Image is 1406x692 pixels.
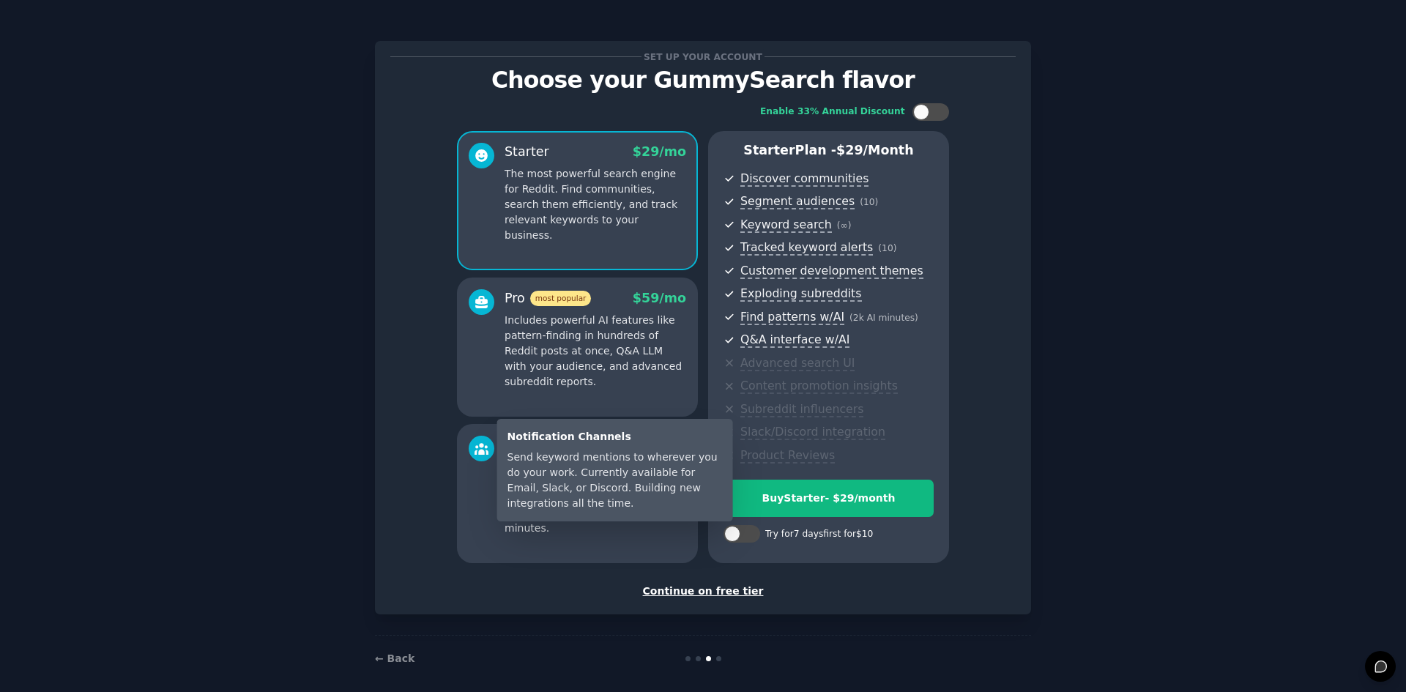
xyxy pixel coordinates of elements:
span: Product Reviews [740,448,835,464]
div: Pro [505,289,591,308]
div: Buy Starter - $ 29 /month [724,491,933,506]
p: The most powerful search engine for Reddit. Find communities, search them efficiently, and track ... [505,166,686,243]
span: $ 29 /month [836,143,914,157]
span: ( 10 ) [878,243,896,253]
a: ← Back [375,652,414,664]
span: Tracked keyword alerts [740,240,873,256]
span: Set up your account [641,49,765,64]
p: Choose your GummySearch flavor [390,67,1016,93]
div: Send keyword mentions to wherever you do your work. Currently available for Email, Slack, or Disc... [507,450,723,511]
span: Discover communities [740,171,868,187]
span: Segment audiences [740,194,855,209]
span: Keyword search [740,217,832,233]
span: $ 59 /mo [633,291,686,305]
div: Notification Channels [507,429,723,444]
button: BuyStarter- $29/month [724,480,934,517]
span: Content promotion insights [740,379,898,394]
span: Subreddit influencers [740,402,863,417]
div: Starter [505,143,549,161]
span: most popular [530,291,592,306]
span: Slack/Discord integration [740,425,885,440]
p: Starter Plan - [724,141,934,160]
span: Q&A interface w/AI [740,332,849,348]
span: Find patterns w/AI [740,310,844,325]
span: $ 29 /mo [633,144,686,159]
span: ( 10 ) [860,197,878,207]
div: Try for 7 days first for $10 [765,528,873,541]
div: Enable 33% Annual Discount [760,105,905,119]
span: Customer development themes [740,264,923,279]
span: Advanced search UI [740,356,855,371]
span: ( ∞ ) [837,220,852,231]
p: Includes powerful AI features like pattern-finding in hundreds of Reddit posts at once, Q&A LLM w... [505,313,686,390]
span: Exploding subreddits [740,286,861,302]
div: Continue on free tier [390,584,1016,599]
span: ( 2k AI minutes ) [849,313,918,323]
